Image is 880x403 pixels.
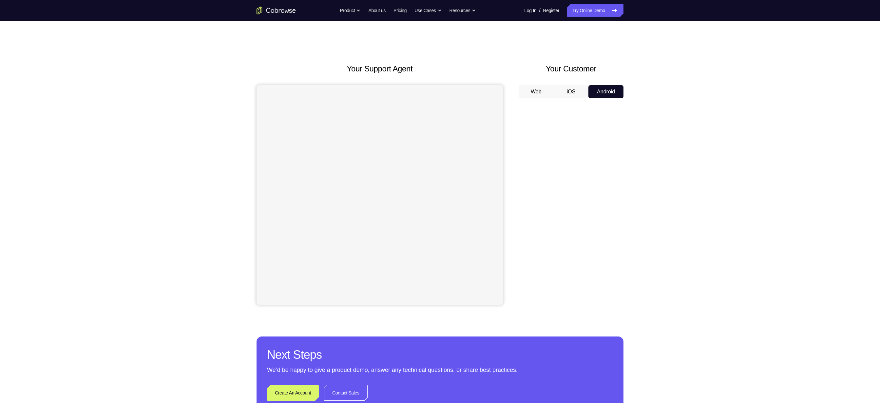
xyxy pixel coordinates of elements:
[567,4,623,17] a: Try Online Demo
[324,385,368,401] a: Contact Sales
[267,347,613,363] h2: Next Steps
[450,4,476,17] button: Resources
[414,4,441,17] button: Use Cases
[588,85,623,98] button: Android
[257,63,503,75] h2: Your Support Agent
[539,7,540,14] span: /
[524,4,536,17] a: Log In
[543,4,559,17] a: Register
[257,85,503,305] iframe: Agent
[340,4,361,17] button: Product
[393,4,407,17] a: Pricing
[554,85,589,98] button: iOS
[368,4,385,17] a: About us
[519,85,554,98] button: Web
[257,7,296,14] a: Go to the home page
[519,63,623,75] h2: Your Customer
[267,365,613,374] p: We’d be happy to give a product demo, answer any technical questions, or share best practices.
[267,385,319,401] a: Create An Account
